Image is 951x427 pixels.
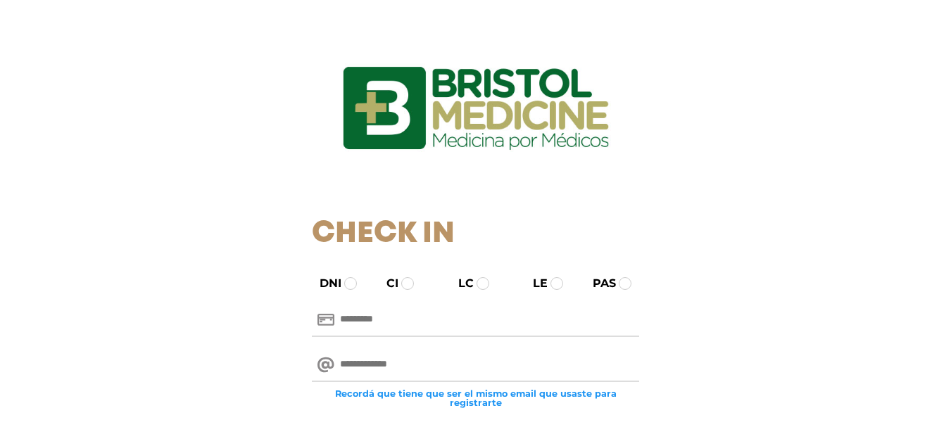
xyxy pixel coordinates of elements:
[446,275,474,292] label: LC
[312,389,639,407] small: Recordá que tiene que ser el mismo email que usaste para registrarte
[374,275,398,292] label: CI
[580,275,616,292] label: PAS
[520,275,548,292] label: LE
[307,275,341,292] label: DNI
[312,217,639,252] h1: Check In
[286,17,666,200] img: logo_ingresarbristol.jpg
